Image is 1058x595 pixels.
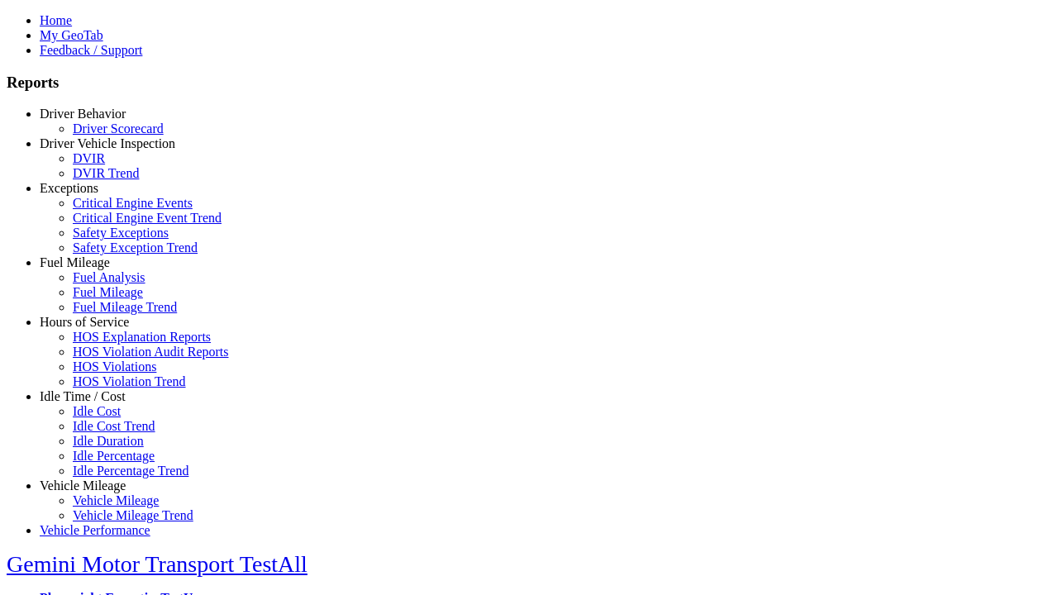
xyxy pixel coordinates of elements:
[73,330,211,344] a: HOS Explanation Reports
[73,493,159,507] a: Vehicle Mileage
[73,211,222,225] a: Critical Engine Event Trend
[73,226,169,240] a: Safety Exceptions
[73,464,188,478] a: Idle Percentage Trend
[40,136,175,150] a: Driver Vehicle Inspection
[73,285,143,299] a: Fuel Mileage
[40,255,110,269] a: Fuel Mileage
[40,523,150,537] a: Vehicle Performance
[40,43,142,57] a: Feedback / Support
[40,315,129,329] a: Hours of Service
[73,166,139,180] a: DVIR Trend
[73,449,155,463] a: Idle Percentage
[73,434,144,448] a: Idle Duration
[40,478,126,493] a: Vehicle Mileage
[40,181,98,195] a: Exceptions
[73,359,156,374] a: HOS Violations
[73,508,193,522] a: Vehicle Mileage Trend
[73,419,155,433] a: Idle Cost Trend
[73,345,229,359] a: HOS Violation Audit Reports
[73,270,145,284] a: Fuel Analysis
[73,300,177,314] a: Fuel Mileage Trend
[73,196,193,210] a: Critical Engine Events
[73,151,105,165] a: DVIR
[40,28,103,42] a: My GeoTab
[40,13,72,27] a: Home
[7,74,1051,92] h3: Reports
[40,389,126,403] a: Idle Time / Cost
[40,107,126,121] a: Driver Behavior
[73,121,164,136] a: Driver Scorecard
[73,240,198,255] a: Safety Exception Trend
[7,551,307,577] a: Gemini Motor Transport TestAll
[73,404,121,418] a: Idle Cost
[73,374,186,388] a: HOS Violation Trend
